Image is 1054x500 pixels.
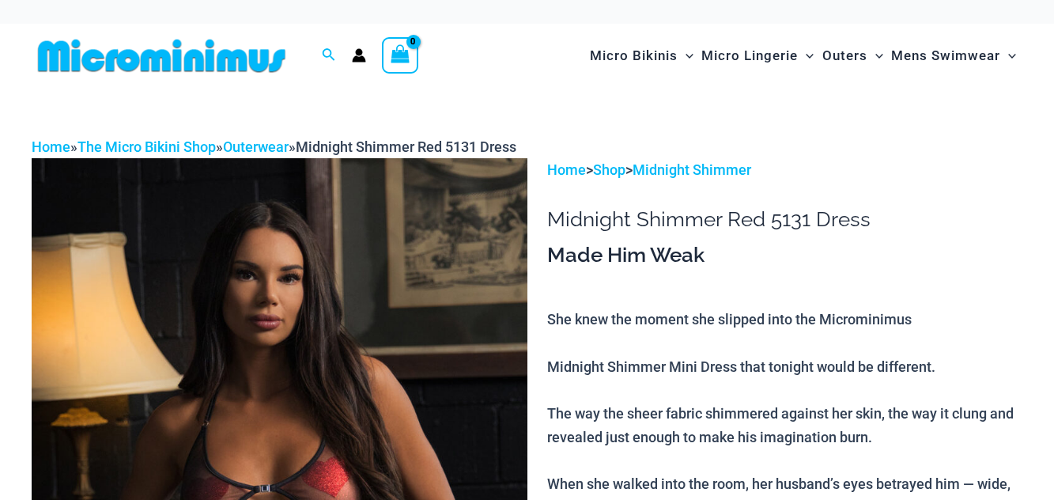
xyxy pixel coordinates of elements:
[223,138,289,155] a: Outerwear
[593,161,625,178] a: Shop
[32,138,516,155] span: » » »
[586,32,697,80] a: Micro BikinisMenu ToggleMenu Toggle
[887,32,1020,80] a: Mens SwimwearMenu ToggleMenu Toggle
[891,36,1000,76] span: Mens Swimwear
[633,161,751,178] a: Midnight Shimmer
[352,48,366,62] a: Account icon link
[547,207,1022,232] h1: Midnight Shimmer Red 5131 Dress
[584,29,1022,82] nav: Site Navigation
[818,32,887,80] a: OutersMenu ToggleMenu Toggle
[822,36,867,76] span: Outers
[296,138,516,155] span: Midnight Shimmer Red 5131 Dress
[798,36,814,76] span: Menu Toggle
[547,242,1022,269] h3: Made Him Weak
[678,36,693,76] span: Menu Toggle
[701,36,798,76] span: Micro Lingerie
[382,37,418,74] a: View Shopping Cart, empty
[547,161,586,178] a: Home
[322,46,336,66] a: Search icon link
[590,36,678,76] span: Micro Bikinis
[1000,36,1016,76] span: Menu Toggle
[32,138,70,155] a: Home
[32,38,292,74] img: MM SHOP LOGO FLAT
[77,138,216,155] a: The Micro Bikini Shop
[547,158,1022,182] p: > >
[697,32,818,80] a: Micro LingerieMenu ToggleMenu Toggle
[867,36,883,76] span: Menu Toggle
